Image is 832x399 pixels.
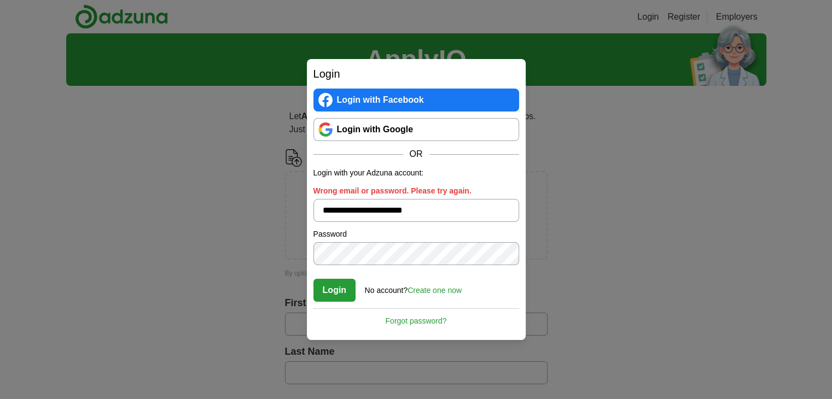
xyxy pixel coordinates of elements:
label: Wrong email or password. Please try again. [313,185,519,197]
span: OR [403,148,429,161]
a: Create one now [408,286,462,295]
a: Login with Google [313,118,519,141]
p: Login with your Adzuna account: [313,167,519,179]
label: Password [313,228,519,240]
a: Login with Facebook [313,89,519,112]
h2: Login [313,66,519,82]
a: Forgot password? [313,308,519,327]
button: Login [313,279,356,302]
div: No account? [365,278,462,296]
